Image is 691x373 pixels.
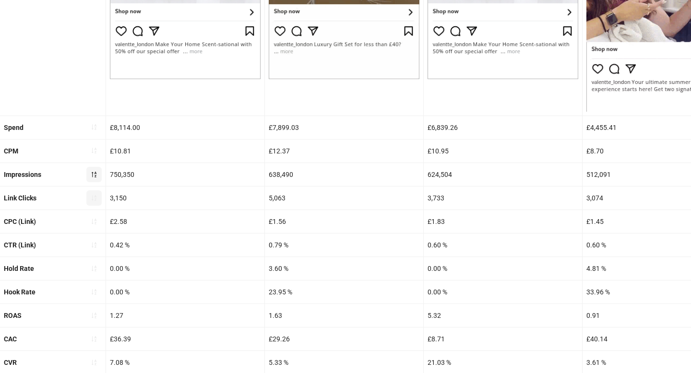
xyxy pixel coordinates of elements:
[4,147,18,155] b: CPM
[424,140,582,163] div: £10.95
[106,186,264,210] div: 3,150
[4,194,36,202] b: Link Clicks
[106,116,264,139] div: £8,114.00
[424,280,582,303] div: 0.00 %
[4,265,34,272] b: Hold Rate
[91,124,97,130] span: sort-ascending
[106,257,264,280] div: 0.00 %
[265,327,423,350] div: £29.26
[106,140,264,163] div: £10.81
[424,327,582,350] div: £8.71
[106,327,264,350] div: £36.39
[4,241,36,249] b: CTR (Link)
[4,312,22,319] b: ROAS
[4,218,36,225] b: CPC (Link)
[91,147,97,154] span: sort-ascending
[91,359,97,366] span: sort-ascending
[265,280,423,303] div: 23.95 %
[106,280,264,303] div: 0.00 %
[91,289,97,295] span: sort-ascending
[91,171,97,178] span: sort-descending
[265,210,423,233] div: £1.56
[424,210,582,233] div: £1.83
[91,218,97,225] span: sort-ascending
[4,124,24,131] b: Spend
[91,195,97,201] span: sort-ascending
[265,257,423,280] div: 3.60 %
[4,288,36,296] b: Hook Rate
[424,257,582,280] div: 0.00 %
[4,335,17,343] b: CAC
[424,233,582,256] div: 0.60 %
[424,304,582,327] div: 5.32
[265,186,423,210] div: 5,063
[265,140,423,163] div: £12.37
[4,359,17,366] b: CVR
[265,304,423,327] div: 1.63
[106,304,264,327] div: 1.27
[106,210,264,233] div: £2.58
[91,265,97,272] span: sort-ascending
[106,233,264,256] div: 0.42 %
[424,163,582,186] div: 624,504
[424,186,582,210] div: 3,733
[265,163,423,186] div: 638,490
[265,116,423,139] div: £7,899.03
[4,171,41,178] b: Impressions
[91,242,97,248] span: sort-ascending
[91,312,97,319] span: sort-ascending
[424,116,582,139] div: £6,839.26
[91,336,97,342] span: sort-ascending
[265,233,423,256] div: 0.79 %
[106,163,264,186] div: 750,350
